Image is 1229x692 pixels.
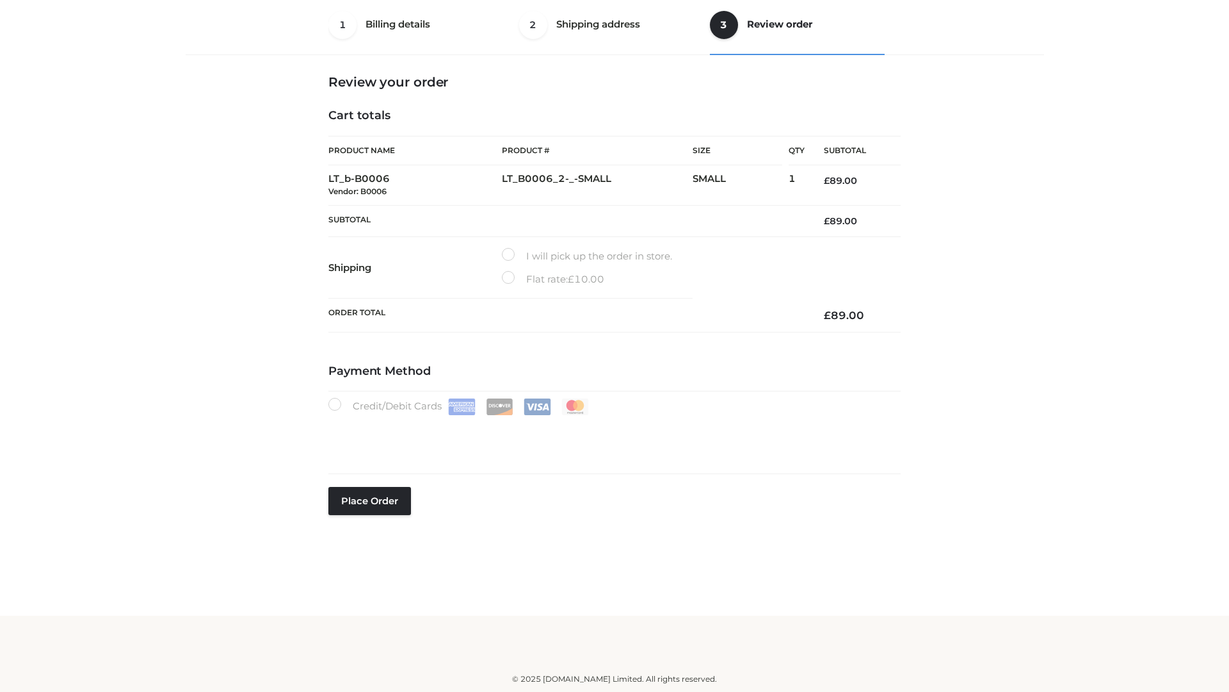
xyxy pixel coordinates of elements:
h3: Review your order [328,74,901,90]
img: Mastercard [561,399,589,415]
th: Product # [502,136,693,165]
span: £ [824,215,830,227]
label: Credit/Debit Cards [328,398,590,415]
bdi: 89.00 [824,175,857,186]
bdi: 89.00 [824,309,864,322]
th: Shipping [328,237,502,299]
label: I will pick up the order in store. [502,248,672,265]
div: © 2025 [DOMAIN_NAME] Limited. All rights reserved. [190,673,1039,686]
td: SMALL [693,165,789,206]
th: Subtotal [805,136,901,165]
span: £ [568,273,574,285]
iframe: Secure payment input frame [326,413,898,459]
bdi: 89.00 [824,215,857,227]
bdi: 10.00 [568,273,604,285]
td: LT_B0006_2-_-SMALL [502,165,693,206]
td: LT_b-B0006 [328,165,502,206]
label: Flat rate: [502,271,604,288]
img: Discover [486,399,513,415]
small: Vendor: B0006 [328,186,387,196]
th: Order Total [328,299,805,333]
th: Product Name [328,136,502,165]
h4: Payment Method [328,365,901,379]
td: 1 [789,165,805,206]
span: £ [824,309,831,322]
th: Qty [789,136,805,165]
img: Visa [524,399,551,415]
th: Size [693,136,782,165]
img: Amex [448,399,476,415]
h4: Cart totals [328,109,901,123]
span: £ [824,175,830,186]
th: Subtotal [328,205,805,236]
button: Place order [328,487,411,515]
